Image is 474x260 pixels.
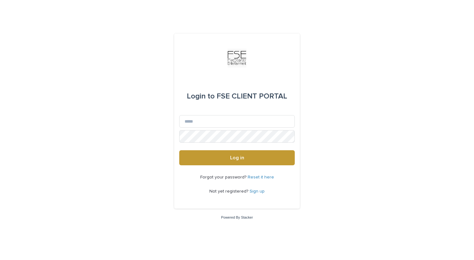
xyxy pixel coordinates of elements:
span: Login to [187,93,215,100]
span: Not yet registered? [209,189,250,194]
a: Powered By Stacker [221,215,253,219]
div: FSE CLIENT PORTAL [187,88,287,105]
span: Log in [230,155,244,160]
button: Log in [179,150,295,165]
span: Forgot your password? [200,175,248,179]
a: Sign up [250,189,265,194]
img: Km9EesSdRbS9ajqhBzyo [228,49,246,67]
a: Reset it here [248,175,274,179]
